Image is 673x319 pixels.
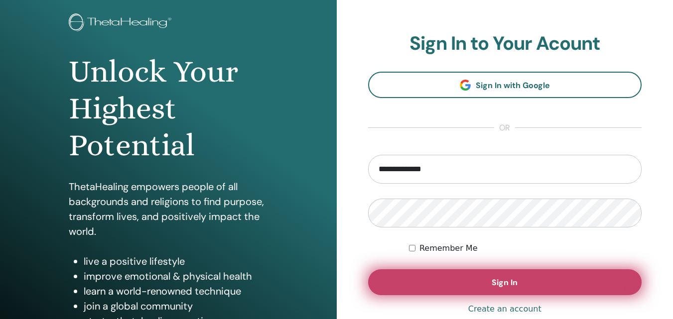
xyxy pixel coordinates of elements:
[69,179,268,239] p: ThetaHealing empowers people of all backgrounds and religions to find purpose, transform lives, a...
[84,254,268,269] li: live a positive lifestyle
[84,284,268,299] li: learn a world-renowned technique
[468,303,541,315] a: Create an account
[476,80,550,91] span: Sign In with Google
[84,299,268,314] li: join a global community
[84,269,268,284] li: improve emotional & physical health
[419,242,478,254] label: Remember Me
[69,53,268,164] h1: Unlock Your Highest Potential
[494,122,515,134] span: or
[368,269,642,295] button: Sign In
[368,72,642,98] a: Sign In with Google
[492,277,518,288] span: Sign In
[409,242,642,254] div: Keep me authenticated indefinitely or until I manually logout
[368,32,642,55] h2: Sign In to Your Acount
